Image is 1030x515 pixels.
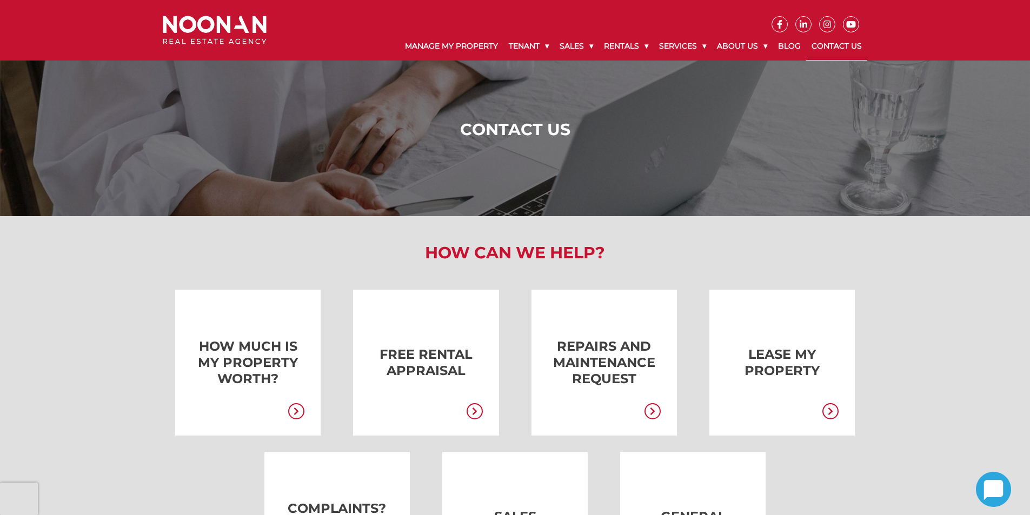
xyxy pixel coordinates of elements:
[400,32,503,60] a: Manage My Property
[165,120,865,139] h1: Contact Us
[654,32,712,60] a: Services
[554,32,599,60] a: Sales
[155,243,875,263] h2: How Can We Help?
[503,32,554,60] a: Tenant
[712,32,773,60] a: About Us
[806,32,867,61] a: Contact Us
[773,32,806,60] a: Blog
[163,16,267,44] img: Noonan Real Estate Agency
[599,32,654,60] a: Rentals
